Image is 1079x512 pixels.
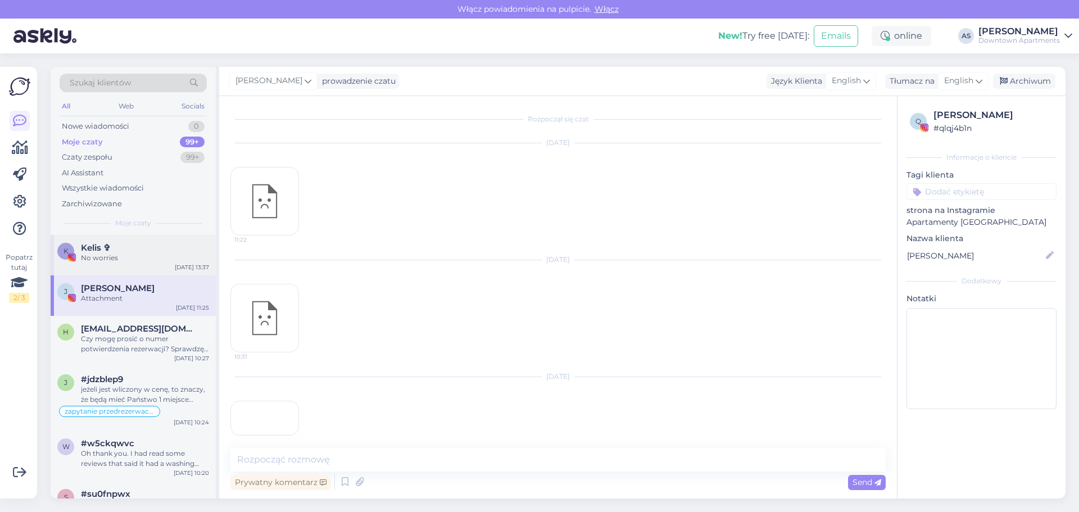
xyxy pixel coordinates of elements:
div: Prywatny komentarz [230,475,331,490]
div: Archiwum [993,74,1055,89]
span: #w5ckqwvc [81,438,134,448]
span: 10:31 [234,352,276,361]
p: Notatki [906,293,1057,305]
div: Try free [DATE]: [718,29,809,43]
div: Język Klienta [767,75,822,87]
span: heavysnowuk@gmail.com [81,324,198,334]
span: #jdzblep9 [81,374,123,384]
button: Emails [814,25,858,47]
span: w [62,442,70,451]
div: Attachment [81,293,209,303]
div: online [872,26,931,46]
div: [DATE] [230,138,886,148]
div: AI Assistant [62,167,103,179]
span: K [64,247,69,255]
div: 99+ [180,152,205,163]
span: Send [853,477,881,487]
div: Moje czaty [62,137,103,148]
span: j [64,378,67,387]
p: Nazwa klienta [906,233,1057,244]
div: Rozpoczął się czat [230,114,886,124]
div: Downtown Apartments [978,36,1060,45]
div: No worries [81,253,209,263]
div: All [60,99,72,114]
span: h [63,328,69,336]
div: [PERSON_NAME] [933,108,1053,122]
div: jeżeli jest wliczony w cenę, to znaczy, że będą mieć Państwo 1 miejsce gwarantowane. Informacje n... [81,384,209,405]
div: AS [958,28,974,44]
span: Jarosław Mazurkiewicz [81,283,155,293]
span: #su0fnpwx [81,489,130,499]
p: strona na Instagramie [906,205,1057,216]
div: Czy mogę prosić o numer potwierdzenia rezerwacji? Sprawdzę czy w tej okolicy mam coś do zarekomen... [81,334,209,354]
div: [DATE] 10:20 [174,469,209,477]
img: Askly Logo [9,76,30,97]
span: s [64,493,68,501]
p: Tagi klienta [906,169,1057,181]
div: Oh thank you. I had read some reviews that said it had a washing machine and the description on t... [81,448,209,469]
span: q [915,117,921,125]
div: Informacje o kliencie [906,152,1057,162]
div: Wszystkie wiadomości [62,183,144,194]
div: [DATE] [230,371,886,382]
div: [DATE] 13:37 [175,263,209,271]
span: English [944,75,973,87]
div: Dodatkowy [906,276,1057,286]
div: Tłumacz na [885,75,935,87]
p: Apartamenty [GEOGRAPHIC_DATA] [906,216,1057,228]
div: [DATE] 10:24 [174,418,209,427]
span: [PERSON_NAME] [235,75,302,87]
input: Dodaj nazwę [907,250,1044,262]
div: Czaty zespołu [62,152,112,163]
div: 2 / 3 [9,293,29,303]
div: # qlqj4b1n [933,122,1053,134]
div: Web [116,99,136,114]
div: [DATE] [230,255,886,265]
span: 11:22 [234,235,276,244]
span: zapytanie przedrezerwacyjne [65,408,155,415]
input: Dodać etykietę [906,183,1057,200]
span: Włącz [591,4,622,14]
span: Kelis ✞ [81,243,111,253]
div: Zarchiwizowane [62,198,122,210]
div: [DATE] 10:27 [174,354,209,363]
div: [PERSON_NAME] [978,27,1060,36]
b: New! [718,30,742,41]
span: Moje czaty [115,218,151,228]
span: English [832,75,861,87]
span: Szukaj klientów [70,77,131,89]
span: 11:25 [234,436,276,444]
a: [PERSON_NAME]Downtown Apartments [978,27,1072,45]
div: Popatrz tutaj [9,252,29,303]
div: 0 [188,121,205,132]
span: J [64,287,67,296]
div: [DATE] 11:25 [176,303,209,312]
div: Nowe wiadomości [62,121,129,132]
div: 99+ [180,137,205,148]
div: prowadzenie czatu [318,75,396,87]
div: Socials [179,99,207,114]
